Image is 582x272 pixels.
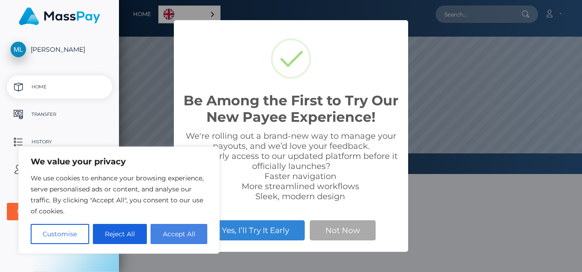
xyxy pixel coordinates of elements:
button: Customise [31,224,89,244]
div: User Agreements [17,208,92,215]
div: We're rolling out a brand-new way to manage your payouts, and we’d love your feedback. Want early... [183,131,399,201]
span: [PERSON_NAME] [7,45,112,54]
p: History [11,135,108,149]
h2: Be Among the First to Try Our New Payee Experience! [183,92,399,125]
button: Reject All [93,224,147,244]
p: We use cookies to enhance your browsing experience, serve personalised ads or content, and analys... [31,173,207,217]
li: Faster navigation [201,171,399,181]
p: Transfer [11,108,108,121]
p: We value your privacy [31,156,207,167]
p: User Profile [11,163,108,176]
li: Sleek, modern design [201,191,399,201]
img: MassPay [19,7,100,25]
button: Not Now [310,220,376,240]
button: User Agreements [7,203,112,220]
div: We value your privacy [18,147,220,254]
button: Accept All [151,224,207,244]
button: Yes, I’ll Try It Early [206,220,305,240]
li: More streamlined workflows [201,181,399,191]
p: Home [11,80,108,94]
